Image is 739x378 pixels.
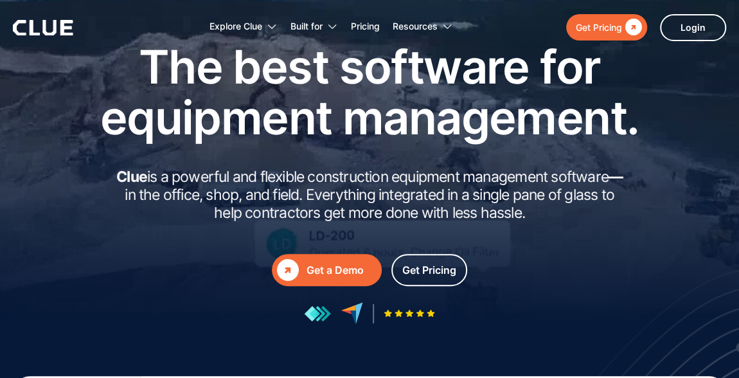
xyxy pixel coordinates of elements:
[566,14,647,40] a: Get Pricing
[622,19,642,35] div: 
[80,41,659,143] h1: The best software for equipment management.
[576,19,622,35] div: Get Pricing
[290,6,323,47] div: Built for
[277,259,299,281] div: 
[391,254,467,286] a: Get Pricing
[116,168,147,186] strong: Clue
[209,6,262,47] div: Explore Clue
[393,6,453,47] div: Resources
[209,6,278,47] div: Explore Clue
[272,254,382,286] a: Get a Demo
[307,262,377,278] div: Get a Demo
[393,6,438,47] div: Resources
[304,305,331,322] img: reviews at getapp
[402,262,456,278] div: Get Pricing
[675,316,739,378] iframe: Chat Widget
[609,168,623,186] strong: —
[112,168,627,222] h2: is a powerful and flexible construction equipment management software in the office, shop, and fi...
[290,6,338,47] div: Built for
[384,309,435,318] img: Five-star rating icon
[351,6,380,47] a: Pricing
[660,14,726,41] a: Login
[341,302,363,325] img: reviews at capterra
